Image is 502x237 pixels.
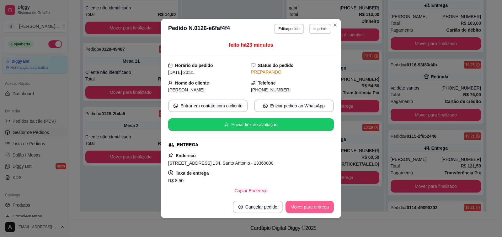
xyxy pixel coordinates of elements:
span: desktop [251,63,255,68]
span: whats-app [263,104,268,108]
span: [STREET_ADDRESS] 134, Santo Antonio - 13360000 [168,161,273,166]
strong: Horário do pedido [175,63,213,68]
span: [PHONE_NUMBER] [251,87,291,92]
div: ENTREGA [177,142,198,148]
strong: Endereço [176,153,196,158]
span: calendar [168,63,173,68]
strong: Status do pedido [258,63,294,68]
span: pushpin [168,153,173,158]
span: [DATE] 20:31 [168,70,194,75]
button: Editarpedido [274,24,304,34]
span: feito há 23 minutos [229,42,273,48]
button: Close [330,20,340,30]
span: [PERSON_NAME] [168,87,204,92]
span: dollar [168,170,173,175]
button: starEnviar link de avaliação [168,118,334,131]
span: phone [251,81,255,85]
span: close-circle [238,205,243,209]
button: Mover para entrega [286,201,334,213]
strong: Telefone [258,80,276,85]
span: whats-app [174,104,178,108]
span: user [168,81,173,85]
button: whats-appEnviar pedido ao WhatsApp [254,100,334,112]
div: PREPARANDO [251,69,334,75]
h3: Pedido N. 0126-e6faf4f4 [168,24,230,34]
button: Imprimir [309,24,331,34]
span: R$ 8,50 [168,178,184,183]
button: Copiar Endereço [229,184,272,197]
button: whats-appEntrar em contato com o cliente [168,100,248,112]
strong: Nome do cliente [175,80,209,85]
span: star [224,122,229,127]
button: close-circleCancelar pedido [233,201,283,213]
strong: Taxa de entrega [176,171,209,176]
